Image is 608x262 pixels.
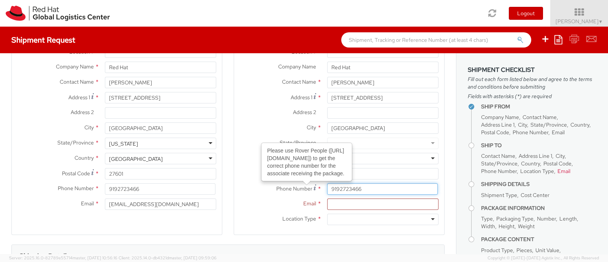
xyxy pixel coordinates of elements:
[521,192,549,198] span: Cost Center
[68,94,90,101] span: Address 1
[556,18,603,25] span: [PERSON_NAME]
[570,121,589,128] span: Country
[73,255,117,260] span: master, [DATE] 10:56:16
[57,139,94,146] span: State/Province
[513,129,548,136] span: Phone Number
[481,152,515,159] span: Contact Name
[518,121,527,128] span: City
[293,109,316,116] span: Address 2
[481,104,597,110] h4: Ship From
[11,36,75,44] h4: Shipment Request
[303,200,316,207] span: Email
[280,139,316,146] span: State/Province
[341,32,531,48] input: Shipment, Tracking or Reference Number (at least 4 chars)
[468,67,597,73] h3: Shipment Checklist
[60,78,94,85] span: Contact Name
[481,168,517,175] span: Phone Number
[499,223,515,230] span: Height
[19,252,70,260] h3: Shipping Details
[71,109,94,116] span: Address 2
[307,124,316,131] span: City
[519,152,552,159] span: Address Line 1
[518,223,535,230] span: Weight
[481,215,493,222] span: Type
[169,255,217,260] span: master, [DATE] 09:59:06
[516,247,532,254] span: Pieces
[496,215,534,222] span: Packaging Type
[6,6,110,21] img: rh-logistics-00dfa346123c4ec078e1.svg
[521,160,540,167] span: Country
[522,114,557,121] span: Contact Name
[488,255,599,261] span: Copyright © [DATE]-[DATE] Agistix Inc., All Rights Reserved
[509,7,543,20] button: Logout
[109,155,163,163] div: [GEOGRAPHIC_DATA]
[481,114,519,121] span: Company Name
[557,168,570,175] span: Email
[530,121,567,128] span: State/Province
[481,223,495,230] span: Width
[56,63,94,70] span: Company Name
[109,140,138,148] div: [US_STATE]
[262,143,351,181] div: Please use Rover People ([URL][DOMAIN_NAME]) to get the correct phone number for the associate re...
[84,124,94,131] span: City
[559,215,577,222] span: Length
[537,215,556,222] span: Number
[276,185,312,192] span: Phone Number
[481,247,513,254] span: Product Type
[535,247,559,254] span: Unit Value
[481,160,518,167] span: State/Province
[520,168,554,175] span: Location Type
[9,255,117,260] span: Server: 2025.16.0-82789e55714
[74,154,94,161] span: Country
[481,237,597,242] h4: Package Content
[278,63,316,70] span: Company Name
[481,129,509,136] span: Postal Code
[481,143,597,148] h4: Ship To
[282,215,316,222] span: Location Type
[468,92,597,100] span: Fields with asterisks (*) are required
[598,19,603,25] span: ▼
[62,170,90,177] span: Postal Code
[291,94,312,101] span: Address 1
[543,160,572,167] span: Postal Code
[119,255,217,260] span: Client: 2025.14.0-db4321d
[58,185,94,192] span: Phone Number
[481,205,597,211] h4: Package Information
[481,181,597,187] h4: Shipping Details
[481,192,517,198] span: Shipment Type
[552,129,565,136] span: Email
[468,75,597,91] span: Fill out each form listed below and agree to the terms and conditions before submitting
[556,152,565,159] span: City
[481,121,515,128] span: Address Line 1
[282,78,316,85] span: Contact Name
[81,200,94,207] span: Email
